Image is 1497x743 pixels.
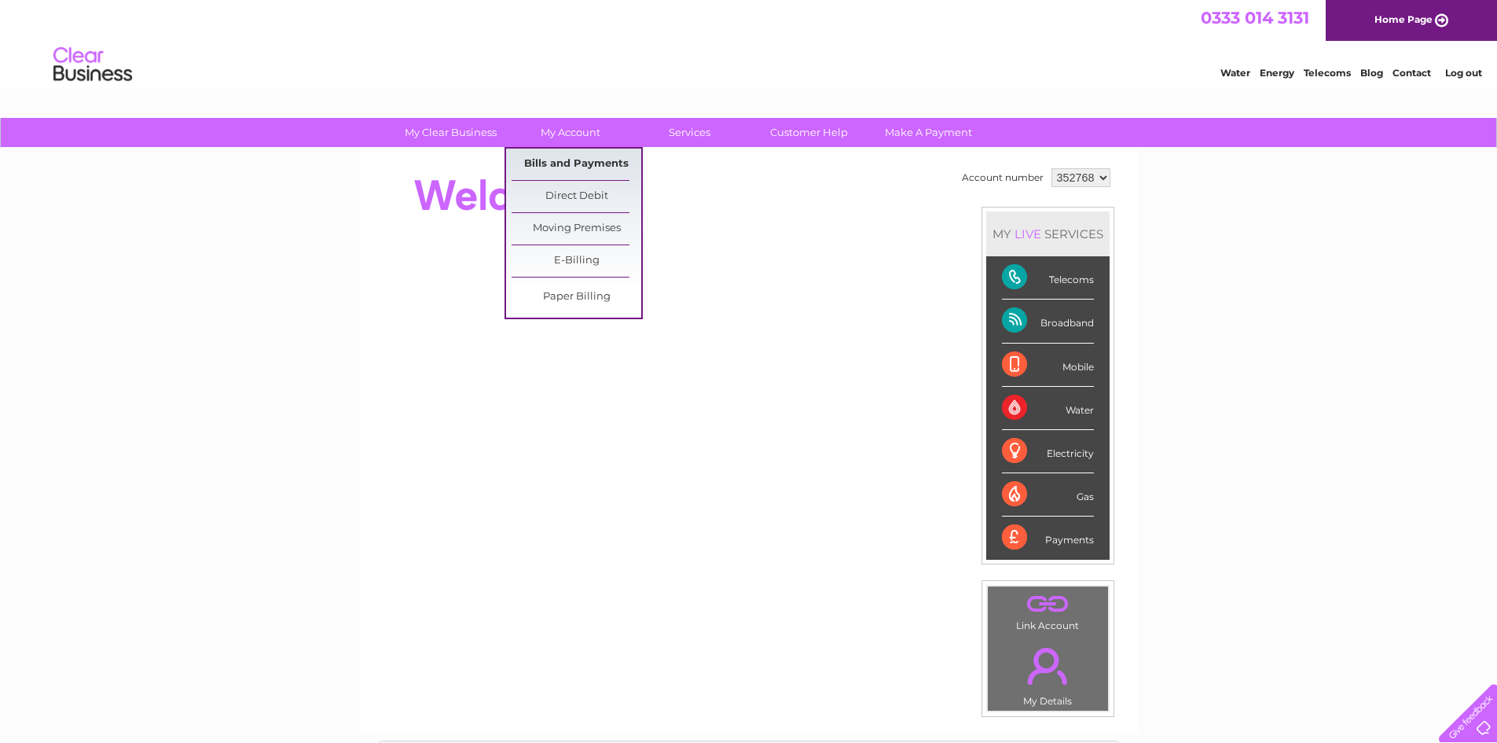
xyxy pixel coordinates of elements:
div: Telecoms [1002,256,1094,300]
a: Blog [1360,67,1383,79]
a: Water [1220,67,1250,79]
a: 0333 014 3131 [1201,8,1309,28]
a: . [992,590,1104,618]
a: My Clear Business [386,118,516,147]
div: Water [1002,387,1094,430]
img: logo.png [53,41,133,89]
div: Electricity [1002,430,1094,473]
div: LIVE [1011,226,1044,241]
a: Telecoms [1304,67,1351,79]
a: E-Billing [512,245,641,277]
div: Clear Business is a trading name of Verastar Limited (registered in [GEOGRAPHIC_DATA] No. 3667643... [378,9,1121,76]
div: Payments [1002,517,1094,559]
div: Gas [1002,473,1094,517]
a: Make A Payment [864,118,993,147]
a: Bills and Payments [512,149,641,180]
a: My Account [505,118,635,147]
td: My Details [987,634,1109,712]
div: MY SERVICES [986,211,1110,256]
td: Account number [958,164,1048,191]
a: Customer Help [744,118,874,147]
div: Broadband [1002,300,1094,343]
a: Energy [1260,67,1294,79]
a: Moving Premises [512,213,641,245]
a: Paper Billing [512,281,641,313]
a: Contact [1392,67,1431,79]
a: . [992,638,1104,693]
a: Log out [1445,67,1482,79]
div: Mobile [1002,344,1094,387]
a: Services [625,118,754,147]
a: Direct Debit [512,181,641,212]
td: Link Account [987,586,1109,635]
